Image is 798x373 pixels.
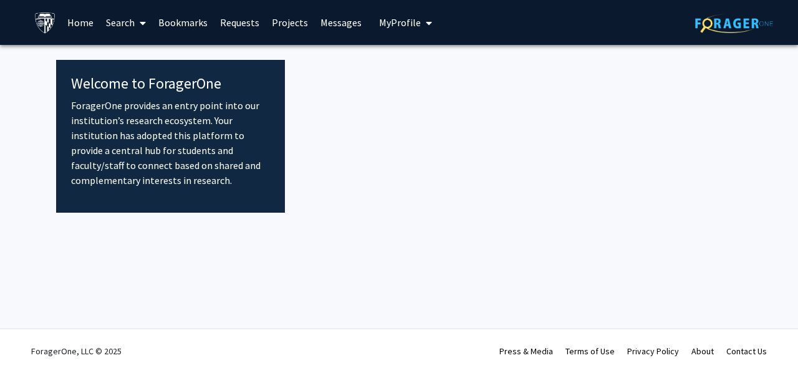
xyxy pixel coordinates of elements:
a: Press & Media [499,346,553,357]
div: ForagerOne, LLC © 2025 [31,329,122,373]
img: ForagerOne Logo [695,14,773,33]
a: Projects [266,1,314,44]
a: Contact Us [726,346,767,357]
p: ForagerOne provides an entry point into our institution’s research ecosystem. Your institution ha... [71,98,270,188]
a: Bookmarks [152,1,214,44]
a: Home [61,1,100,44]
a: Requests [214,1,266,44]
a: Messages [314,1,368,44]
a: Privacy Policy [627,346,679,357]
a: About [691,346,714,357]
img: Johns Hopkins University Logo [34,12,56,34]
span: My Profile [379,16,421,29]
h4: Welcome to ForagerOne [71,75,270,93]
a: Terms of Use [565,346,615,357]
a: Search [100,1,152,44]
